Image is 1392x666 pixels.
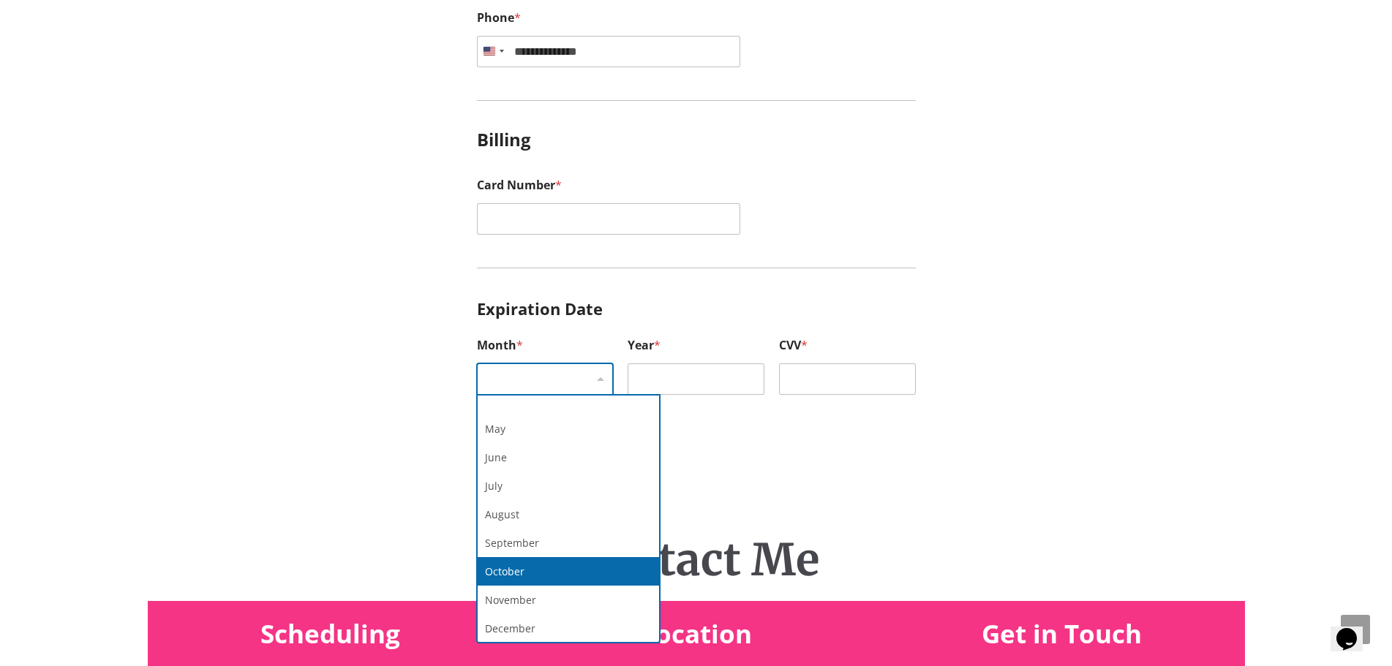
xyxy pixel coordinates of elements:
[478,443,659,472] div: June
[478,614,659,643] div: December
[477,36,509,67] button: Selected country
[779,338,916,352] label: CVV
[628,338,764,352] label: Year
[477,178,916,192] label: Card Number
[478,586,659,614] div: November
[148,534,1245,586] h1: Contact Me
[477,11,916,25] label: Phone
[478,500,659,529] div: August
[477,268,916,317] h3: Expiration Date
[478,472,659,500] div: July
[478,529,659,557] div: September
[641,618,752,649] h2: Location
[478,557,659,586] div: October
[478,415,659,443] div: May
[982,618,1142,649] h2: Get in Touch
[477,118,916,151] h3: Billing
[477,338,614,352] label: Month
[477,36,740,67] input: Phone
[1331,608,1377,651] iframe: chat widget
[260,618,400,649] h2: Scheduling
